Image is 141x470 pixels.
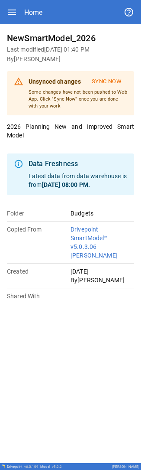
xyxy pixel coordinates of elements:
[7,209,70,218] p: Folder
[70,225,134,260] p: Drivepoint SmartModel™ v5.0.3.06 - [PERSON_NAME]
[7,225,70,234] p: Copied From
[52,465,62,469] span: v 5.0.2
[7,292,70,300] p: Shared With
[70,267,134,276] p: [DATE]
[70,276,134,284] p: By [PERSON_NAME]
[29,89,127,109] p: Some changes have not been pushed to Web App. Click "Sync Now" once you are done with your work
[70,209,134,218] p: Budgets
[24,465,38,469] span: v 6.0.109
[40,465,62,469] div: Model
[24,8,42,16] div: Home
[112,465,139,469] div: [PERSON_NAME]
[7,31,134,45] h6: NewSmartModel_2026
[7,465,38,469] div: Drivepoint
[7,45,134,55] h6: Last modified [DATE] 01:40 PM
[29,78,81,85] b: Unsynced changes
[42,181,90,188] b: [DATE] 08:00 PM .
[29,159,127,169] div: Data Freshness
[7,267,70,276] p: Created
[86,75,127,89] button: Sync Now
[7,122,134,140] p: 2026 Planning New and Improved Smart Model
[2,464,5,468] img: Drivepoint
[7,55,134,64] h6: By [PERSON_NAME]
[29,172,127,189] p: Latest data from data warehouse is from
